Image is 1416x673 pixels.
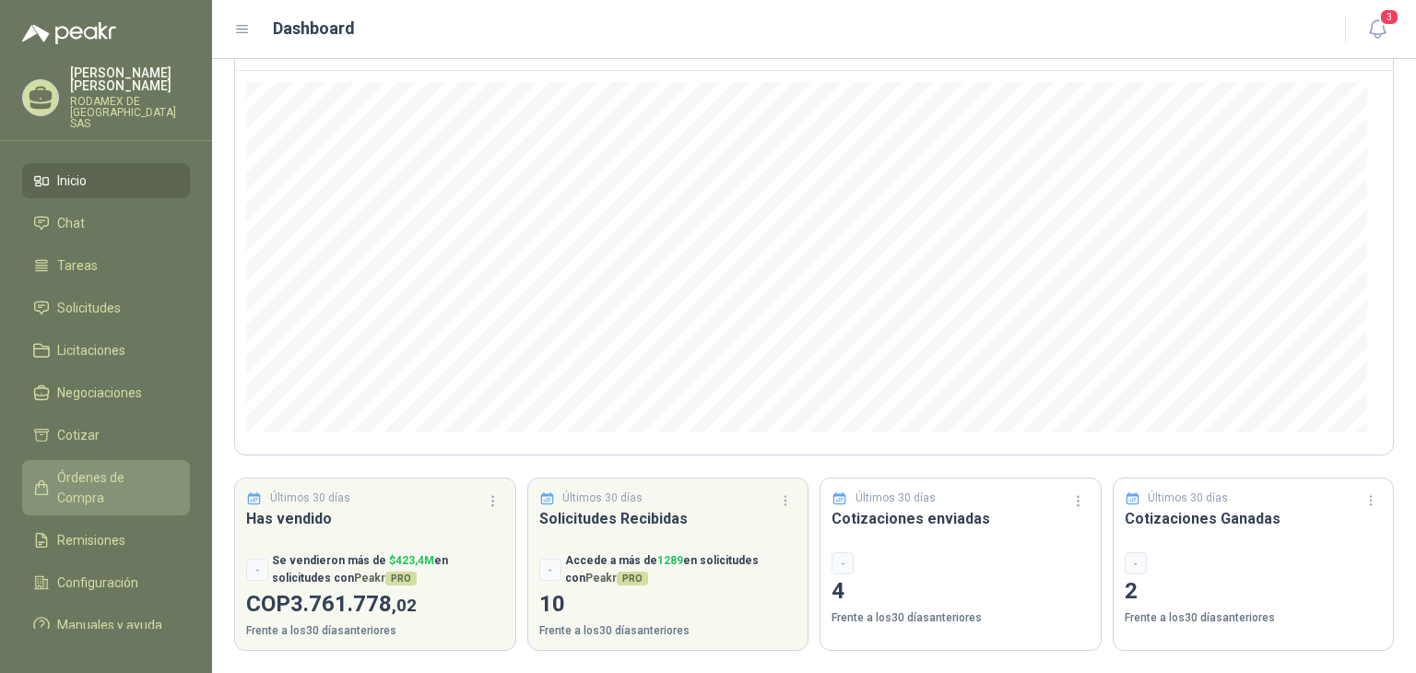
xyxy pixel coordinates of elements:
[617,572,648,585] span: PRO
[57,213,85,233] span: Chat
[855,490,936,507] p: Últimos 30 días
[657,554,683,567] span: 1289
[1379,8,1399,26] span: 3
[539,622,797,640] p: Frente a los 30 días anteriores
[832,574,1090,609] p: 4
[539,587,797,622] p: 10
[22,460,190,515] a: Órdenes de Compra
[22,523,190,558] a: Remisiones
[389,554,434,567] span: $ 423,4M
[57,530,125,550] span: Remisiones
[272,552,504,587] p: Se vendieron más de en solicitudes con
[70,96,190,129] p: RODAMEX DE [GEOGRAPHIC_DATA] SAS
[22,163,190,198] a: Inicio
[57,383,142,403] span: Negociaciones
[270,490,350,507] p: Últimos 30 días
[832,609,1090,627] p: Frente a los 30 días anteriores
[22,290,190,325] a: Solicitudes
[1125,574,1383,609] p: 2
[57,255,98,276] span: Tareas
[1125,552,1147,574] div: -
[246,559,268,581] div: -
[832,552,854,574] div: -
[22,206,190,241] a: Chat
[246,587,504,622] p: COP
[562,490,643,507] p: Últimos 30 días
[1125,609,1383,627] p: Frente a los 30 días anteriores
[22,333,190,368] a: Licitaciones
[539,559,561,581] div: -
[565,552,797,587] p: Accede a más de en solicitudes con
[57,467,172,508] span: Órdenes de Compra
[246,507,504,530] h3: Has vendido
[22,375,190,410] a: Negociaciones
[57,615,162,635] span: Manuales y ayuda
[385,572,417,585] span: PRO
[273,16,355,41] h1: Dashboard
[22,565,190,600] a: Configuración
[22,608,190,643] a: Manuales y ayuda
[290,591,417,617] span: 3.761.778
[57,425,100,445] span: Cotizar
[1361,13,1394,46] button: 3
[22,418,190,453] a: Cotizar
[70,66,190,92] p: [PERSON_NAME] [PERSON_NAME]
[22,22,116,44] img: Logo peakr
[392,595,417,616] span: ,02
[57,573,138,593] span: Configuración
[1148,490,1228,507] p: Últimos 30 días
[832,507,1090,530] h3: Cotizaciones enviadas
[246,622,504,640] p: Frente a los 30 días anteriores
[22,248,190,283] a: Tareas
[1125,507,1383,530] h3: Cotizaciones Ganadas
[57,171,87,191] span: Inicio
[585,572,648,584] span: Peakr
[539,507,797,530] h3: Solicitudes Recibidas
[354,572,417,584] span: Peakr
[57,298,121,318] span: Solicitudes
[57,340,125,360] span: Licitaciones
